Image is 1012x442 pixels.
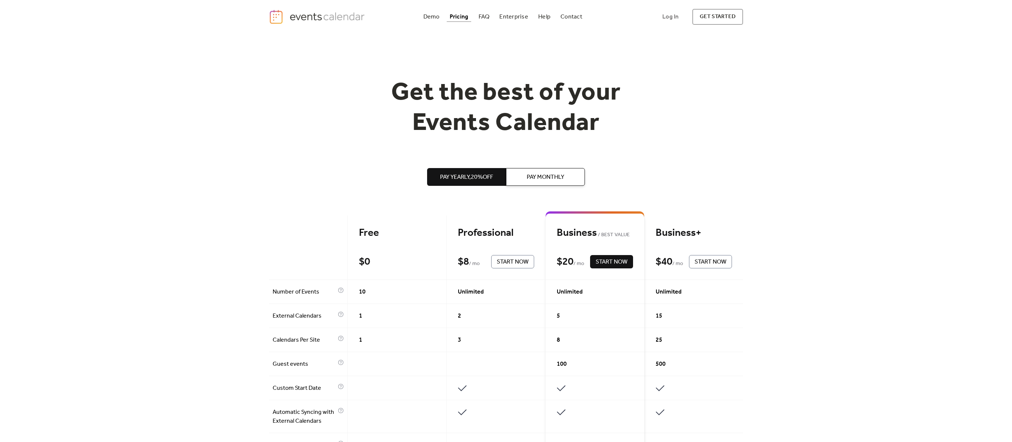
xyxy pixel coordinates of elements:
[479,15,490,19] div: FAQ
[359,288,366,297] span: 10
[458,255,469,268] div: $ 8
[590,255,633,268] button: Start Now
[359,255,370,268] div: $ 0
[557,12,585,22] a: Contact
[273,384,336,393] span: Custom Start Date
[656,227,732,240] div: Business+
[359,336,362,345] span: 1
[695,258,726,267] span: Start Now
[557,227,633,240] div: Business
[458,336,461,345] span: 3
[458,288,484,297] span: Unlimited
[527,173,564,182] span: Pay Monthly
[655,9,686,25] a: Log In
[273,336,336,345] span: Calendars Per Site
[273,408,336,426] span: Automatic Syncing with External Calendars
[447,12,472,22] a: Pricing
[672,259,683,268] span: / mo
[506,168,585,186] button: Pay Monthly
[469,259,480,268] span: / mo
[359,312,362,321] span: 1
[692,9,743,25] a: get started
[273,288,336,297] span: Number of Events
[476,12,493,22] a: FAQ
[560,15,582,19] div: Contact
[656,360,666,369] span: 500
[364,78,648,138] h1: Get the best of your Events Calendar
[273,312,336,321] span: External Calendars
[491,255,534,268] button: Start Now
[656,336,662,345] span: 25
[557,312,560,321] span: 5
[450,15,469,19] div: Pricing
[427,168,506,186] button: Pay Yearly,20%off
[499,15,528,19] div: Enterprise
[557,288,583,297] span: Unlimited
[359,227,435,240] div: Free
[689,255,732,268] button: Start Now
[597,231,630,240] span: BEST VALUE
[269,9,367,24] a: home
[535,12,553,22] a: Help
[538,15,550,19] div: Help
[440,173,493,182] span: Pay Yearly, 20% off
[423,15,440,19] div: Demo
[496,12,531,22] a: Enterprise
[656,288,682,297] span: Unlimited
[557,360,567,369] span: 100
[656,255,672,268] div: $ 40
[273,360,336,369] span: Guest events
[557,336,560,345] span: 8
[497,258,529,267] span: Start Now
[557,255,573,268] div: $ 20
[458,312,461,321] span: 2
[458,227,534,240] div: Professional
[573,259,584,268] span: / mo
[420,12,443,22] a: Demo
[656,312,662,321] span: 15
[596,258,627,267] span: Start Now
